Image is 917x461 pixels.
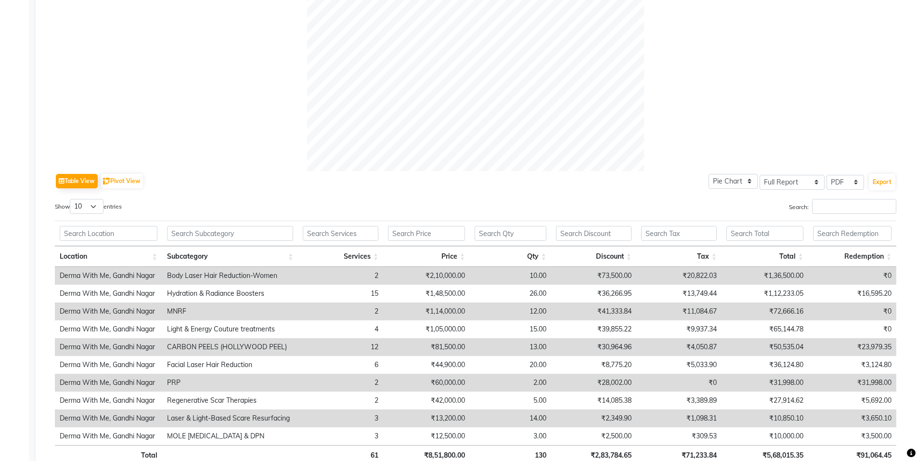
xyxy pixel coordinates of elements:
td: 5.00 [470,392,551,409]
td: 3 [298,409,383,427]
td: ₹3,650.10 [808,409,896,427]
td: ₹39,855.22 [551,320,636,338]
td: ₹13,200.00 [383,409,470,427]
td: Derma With Me, Gandhi Nagar [55,374,162,392]
td: Regenerative Scar Therapies [162,392,298,409]
th: Discount: activate to sort column ascending [551,246,636,267]
td: ₹41,333.84 [551,303,636,320]
td: ₹14,085.38 [551,392,636,409]
td: 15.00 [470,320,551,338]
td: ₹50,535.04 [722,338,808,356]
td: ₹0 [636,374,722,392]
td: 3 [298,427,383,445]
td: ₹3,124.80 [808,356,896,374]
select: Showentries [70,199,103,214]
td: ₹42,000.00 [383,392,470,409]
td: ₹1,48,500.00 [383,285,470,303]
td: 15 [298,285,383,303]
td: 2 [298,303,383,320]
td: ₹0 [808,303,896,320]
td: ₹0 [808,320,896,338]
td: ₹23,979.35 [808,338,896,356]
th: Qty: activate to sort column ascending [470,246,551,267]
td: ₹31,998.00 [722,374,808,392]
td: ₹2,10,000.00 [383,267,470,285]
td: ₹30,964.96 [551,338,636,356]
th: Services: activate to sort column ascending [298,246,383,267]
td: ₹1,05,000.00 [383,320,470,338]
td: ₹1,12,233.05 [722,285,808,303]
td: Derma With Me, Gandhi Nagar [55,356,162,374]
label: Show entries [55,199,122,214]
td: ₹44,900.00 [383,356,470,374]
td: 2 [298,392,383,409]
td: Derma With Me, Gandhi Nagar [55,267,162,285]
td: ₹10,000.00 [722,427,808,445]
td: ₹4,050.87 [636,338,722,356]
input: Search Discount [556,226,632,241]
td: ₹2,349.90 [551,409,636,427]
td: 13.00 [470,338,551,356]
td: MOLE [MEDICAL_DATA] & DPN [162,427,298,445]
button: Table View [56,174,98,188]
td: Derma With Me, Gandhi Nagar [55,338,162,356]
td: ₹1,36,500.00 [722,267,808,285]
th: Price: activate to sort column ascending [383,246,470,267]
td: ₹27,914.62 [722,392,808,409]
td: Derma With Me, Gandhi Nagar [55,427,162,445]
td: Derma With Me, Gandhi Nagar [55,409,162,427]
td: Derma With Me, Gandhi Nagar [55,285,162,303]
td: Derma With Me, Gandhi Nagar [55,320,162,338]
input: Search Services [303,226,378,241]
td: ₹1,14,000.00 [383,303,470,320]
td: ₹36,124.80 [722,356,808,374]
th: Location: activate to sort column ascending [55,246,162,267]
td: ₹81,500.00 [383,338,470,356]
th: Redemption: activate to sort column ascending [808,246,896,267]
td: ₹9,937.34 [636,320,722,338]
td: ₹2,500.00 [551,427,636,445]
td: 6 [298,356,383,374]
td: ₹3,389.89 [636,392,722,409]
td: ₹5,692.00 [808,392,896,409]
td: ₹5,033.90 [636,356,722,374]
td: MNRF [162,303,298,320]
button: Export [869,174,895,190]
button: Pivot View [101,174,143,188]
td: Derma With Me, Gandhi Nagar [55,392,162,409]
td: 4 [298,320,383,338]
td: Derma With Me, Gandhi Nagar [55,303,162,320]
input: Search Qty [475,226,546,241]
td: CARBON PEELS (HOLLYWOOD PEEL) [162,338,298,356]
td: Hydration & Radiance Boosters [162,285,298,303]
td: ₹10,850.10 [722,409,808,427]
td: 20.00 [470,356,551,374]
td: ₹36,266.95 [551,285,636,303]
td: Laser & Light-Based Scare Resurfacing [162,409,298,427]
td: 26.00 [470,285,551,303]
input: Search Tax [641,226,717,241]
input: Search Total [726,226,803,241]
td: Light & Energy Couture treatments [162,320,298,338]
input: Search Subcategory [167,226,293,241]
td: ₹65,144.78 [722,320,808,338]
input: Search Location [60,226,157,241]
td: ₹12,500.00 [383,427,470,445]
td: ₹1,098.31 [636,409,722,427]
img: pivot.png [103,178,110,185]
td: Body Laser Hair Reduction-Women [162,267,298,285]
td: 2 [298,374,383,392]
td: 10.00 [470,267,551,285]
td: PRP [162,374,298,392]
td: ₹28,002.00 [551,374,636,392]
td: 3.00 [470,427,551,445]
td: ₹0 [808,267,896,285]
th: Tax: activate to sort column ascending [636,246,722,267]
input: Search Price [388,226,465,241]
td: ₹60,000.00 [383,374,470,392]
td: ₹16,595.20 [808,285,896,303]
td: Facial Laser Hair Reduction [162,356,298,374]
th: Total: activate to sort column ascending [722,246,808,267]
td: ₹13,749.44 [636,285,722,303]
td: 2.00 [470,374,551,392]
